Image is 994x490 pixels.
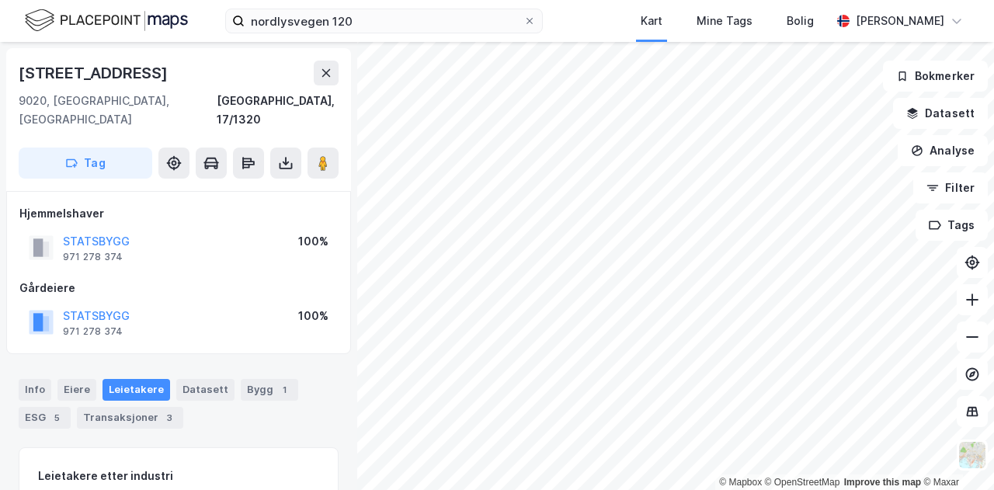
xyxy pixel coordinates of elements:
div: ESG [19,407,71,429]
div: Bolig [787,12,814,30]
button: Tag [19,148,152,179]
iframe: Chat Widget [916,415,994,490]
button: Tags [916,210,988,241]
div: Datasett [176,379,235,401]
div: Leietakere [103,379,170,401]
div: [STREET_ADDRESS] [19,61,171,85]
div: 971 278 374 [63,251,123,263]
input: Søk på adresse, matrikkel, gårdeiere, leietakere eller personer [245,9,523,33]
div: Gårdeiere [19,279,338,297]
div: Transaksjoner [77,407,183,429]
button: Bokmerker [883,61,988,92]
button: Datasett [893,98,988,129]
div: 5 [49,410,64,426]
div: Info [19,379,51,401]
div: Kart [641,12,662,30]
div: 1 [276,382,292,398]
div: 9020, [GEOGRAPHIC_DATA], [GEOGRAPHIC_DATA] [19,92,217,129]
div: Kontrollprogram for chat [916,415,994,490]
div: Bygg [241,379,298,401]
div: Hjemmelshaver [19,204,338,223]
div: 100% [298,232,328,251]
div: [GEOGRAPHIC_DATA], 17/1320 [217,92,339,129]
div: 971 278 374 [63,325,123,338]
div: Eiere [57,379,96,401]
div: Mine Tags [697,12,752,30]
div: Leietakere etter industri [38,467,319,485]
div: 100% [298,307,328,325]
a: Mapbox [719,477,762,488]
div: 3 [162,410,177,426]
button: Analyse [898,135,988,166]
div: [PERSON_NAME] [856,12,944,30]
img: logo.f888ab2527a4732fd821a326f86c7f29.svg [25,7,188,34]
a: OpenStreetMap [765,477,840,488]
button: Filter [913,172,988,203]
a: Improve this map [844,477,921,488]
